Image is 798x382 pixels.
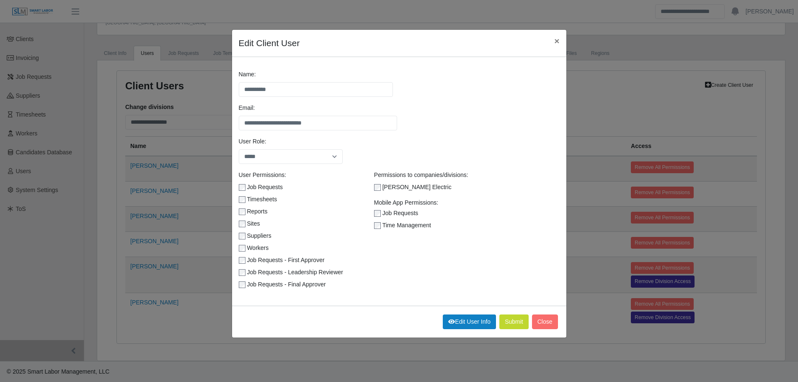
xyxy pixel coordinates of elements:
label: User Permissions: [239,171,287,179]
label: Email: [239,104,255,112]
button: Close [547,30,566,52]
label: [PERSON_NAME] Electric [382,183,452,192]
label: Job Requests - Leadership Reviewer [247,268,343,277]
label: Mobile App Permissions: [374,198,438,207]
span: × [554,36,559,46]
button: Submit [499,314,529,329]
label: Time Management [382,221,431,230]
label: Workers [247,244,269,252]
h4: Edit Client User [239,36,300,50]
label: Suppliers [247,231,271,240]
label: Job Requests [382,209,418,218]
label: Reports [247,207,267,216]
label: Name: [239,70,256,79]
label: Permissions to companies/divisions: [374,171,468,179]
label: Timesheets [247,195,277,204]
label: User Role: [239,137,266,146]
label: Job Requests - Final Approver [247,280,325,289]
label: Job Requests - First Approver [247,256,324,265]
label: Job Requests [247,183,283,192]
a: Edit User Info [443,314,496,329]
label: Sites [247,219,260,228]
button: Close [532,314,558,329]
